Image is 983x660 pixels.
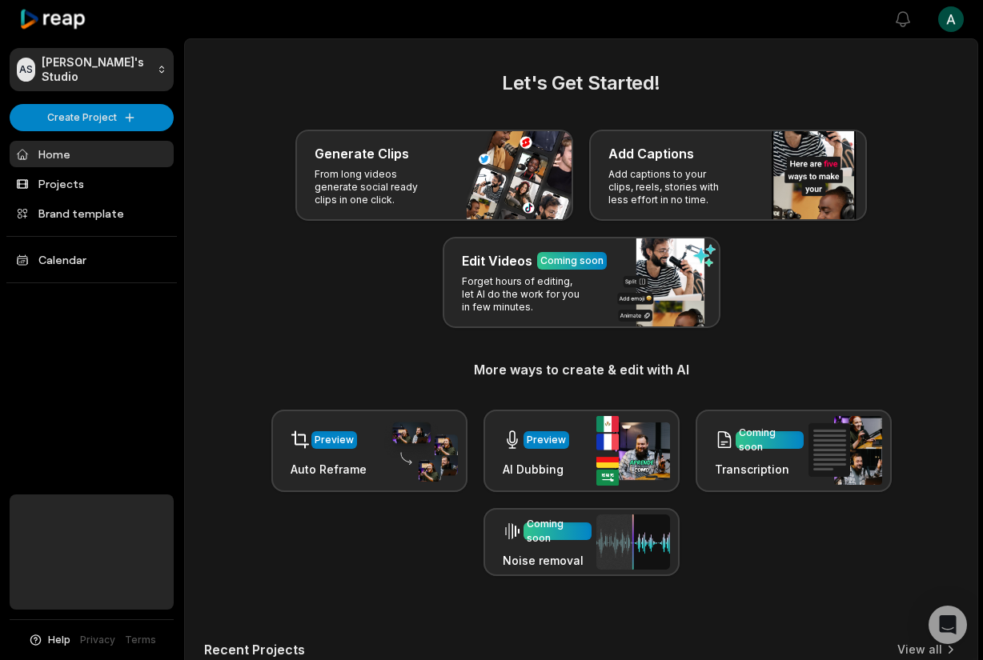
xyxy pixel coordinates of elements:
[503,461,569,478] h3: AI Dubbing
[540,254,604,268] div: Coming soon
[10,170,174,197] a: Projects
[596,514,670,570] img: noise_removal.png
[10,104,174,131] button: Create Project
[462,275,586,314] p: Forget hours of editing, let AI do the work for you in few minutes.
[204,69,958,98] h2: Let's Get Started!
[384,420,458,482] img: auto_reframe.png
[80,633,115,647] a: Privacy
[28,633,70,647] button: Help
[48,633,70,647] span: Help
[291,461,367,478] h3: Auto Reframe
[608,144,694,163] h3: Add Captions
[125,633,156,647] a: Terms
[596,416,670,486] img: ai_dubbing.png
[527,517,588,546] div: Coming soon
[10,141,174,167] a: Home
[739,426,800,454] div: Coming soon
[315,144,409,163] h3: Generate Clips
[929,606,967,644] div: Open Intercom Messenger
[897,642,942,658] a: View all
[608,168,732,206] p: Add captions to your clips, reels, stories with less effort in no time.
[462,251,532,270] h3: Edit Videos
[17,58,35,82] div: AS
[527,433,566,447] div: Preview
[42,55,150,84] p: [PERSON_NAME]'s Studio
[503,552,592,569] h3: Noise removal
[10,200,174,226] a: Brand template
[204,360,958,379] h3: More ways to create & edit with AI
[10,246,174,273] a: Calendar
[808,416,882,485] img: transcription.png
[315,433,354,447] div: Preview
[315,168,439,206] p: From long videos generate social ready clips in one click.
[715,461,804,478] h3: Transcription
[204,642,305,658] h2: Recent Projects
